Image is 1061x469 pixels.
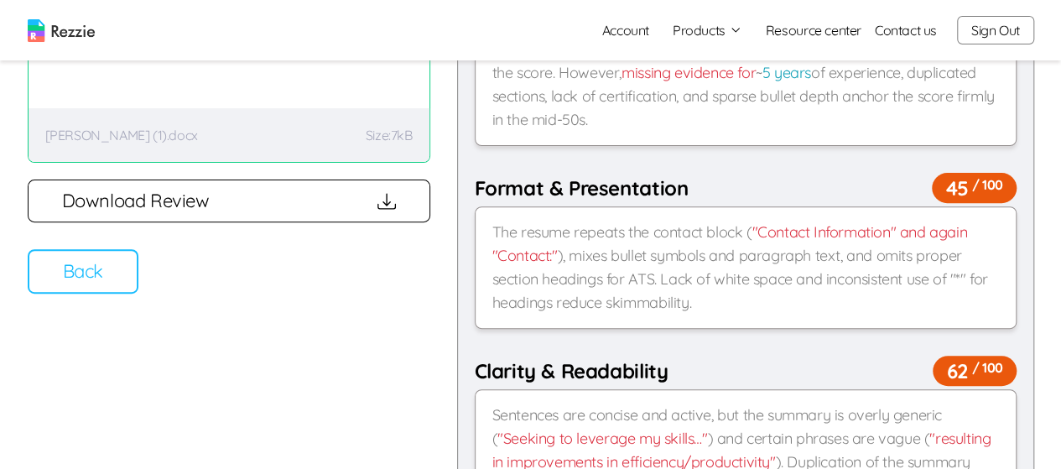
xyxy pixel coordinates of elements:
button: Sign Out [957,16,1034,44]
div: (one), relevant keyword set, and clear job title lift the score. However, ~ of experience, duplic... [475,23,1017,146]
span: 5 years [762,63,811,82]
p: Size: 7kB [366,125,413,145]
span: missing evidence for [622,63,756,82]
img: logo [28,19,95,42]
button: Download Review [28,180,430,222]
a: Resource center [766,20,861,40]
p: [PERSON_NAME] (1).docx [45,125,198,145]
span: "Seeking to leverage my skills…" [497,429,707,448]
button: Products [673,20,742,40]
div: The resume repeats the contact block ( ), mixes bullet symbols and paragraph text, and omits prop... [475,206,1017,329]
button: Back [28,249,138,294]
span: / 100 [971,357,1002,378]
span: / 100 [971,175,1002,195]
a: Contact us [875,20,937,40]
a: Account [589,13,663,47]
span: 45 [932,173,1016,203]
div: Format & Presentation [475,173,1017,203]
span: 62 [933,356,1016,386]
div: Clarity & Readability [475,356,1017,386]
